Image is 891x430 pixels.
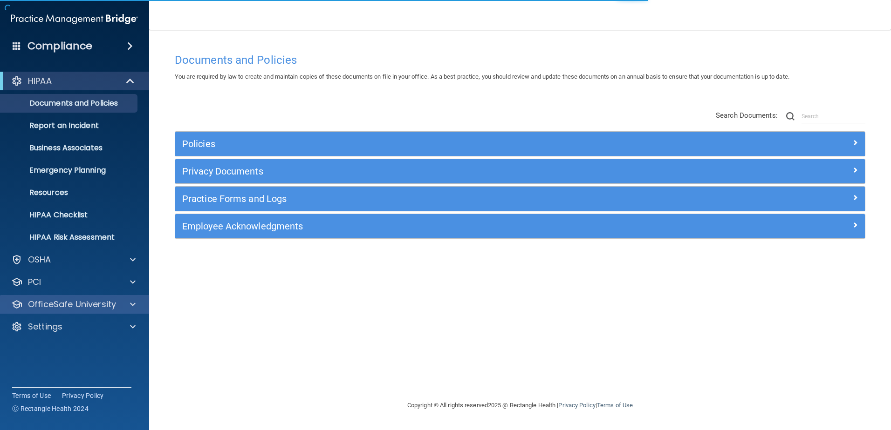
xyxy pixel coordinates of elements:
a: Privacy Documents [182,164,858,179]
p: HIPAA Checklist [6,210,133,220]
span: Search Documents: [716,111,778,120]
h5: Policies [182,139,685,149]
h4: Compliance [27,40,92,53]
a: Employee Acknowledgments [182,219,858,234]
a: Privacy Policy [558,402,595,409]
p: OfficeSafe University [28,299,116,310]
p: Documents and Policies [6,99,133,108]
img: PMB logo [11,10,138,28]
h5: Practice Forms and Logs [182,194,685,204]
a: Practice Forms and Logs [182,191,858,206]
h5: Employee Acknowledgments [182,221,685,231]
div: Copyright © All rights reserved 2025 @ Rectangle Health | | [350,390,690,420]
a: OfficeSafe University [11,299,136,310]
p: OSHA [28,254,51,265]
p: Emergency Planning [6,166,133,175]
a: Privacy Policy [62,391,104,400]
a: Policies [182,136,858,151]
p: Business Associates [6,143,133,153]
span: You are required by law to create and maintain copies of these documents on file in your office. ... [175,73,789,80]
input: Search [802,109,865,123]
a: PCI [11,276,136,288]
p: HIPAA Risk Assessment [6,233,133,242]
img: ic-search.3b580494.png [786,112,795,121]
p: Report an Incident [6,121,133,130]
p: Resources [6,188,133,197]
p: HIPAA [28,75,52,87]
p: PCI [28,276,41,288]
h5: Privacy Documents [182,166,685,176]
a: Terms of Use [12,391,51,400]
a: OSHA [11,254,136,265]
p: Settings [28,321,62,332]
h4: Documents and Policies [175,54,865,66]
a: Settings [11,321,136,332]
a: HIPAA [11,75,135,87]
a: Terms of Use [597,402,633,409]
span: Ⓒ Rectangle Health 2024 [12,404,89,413]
